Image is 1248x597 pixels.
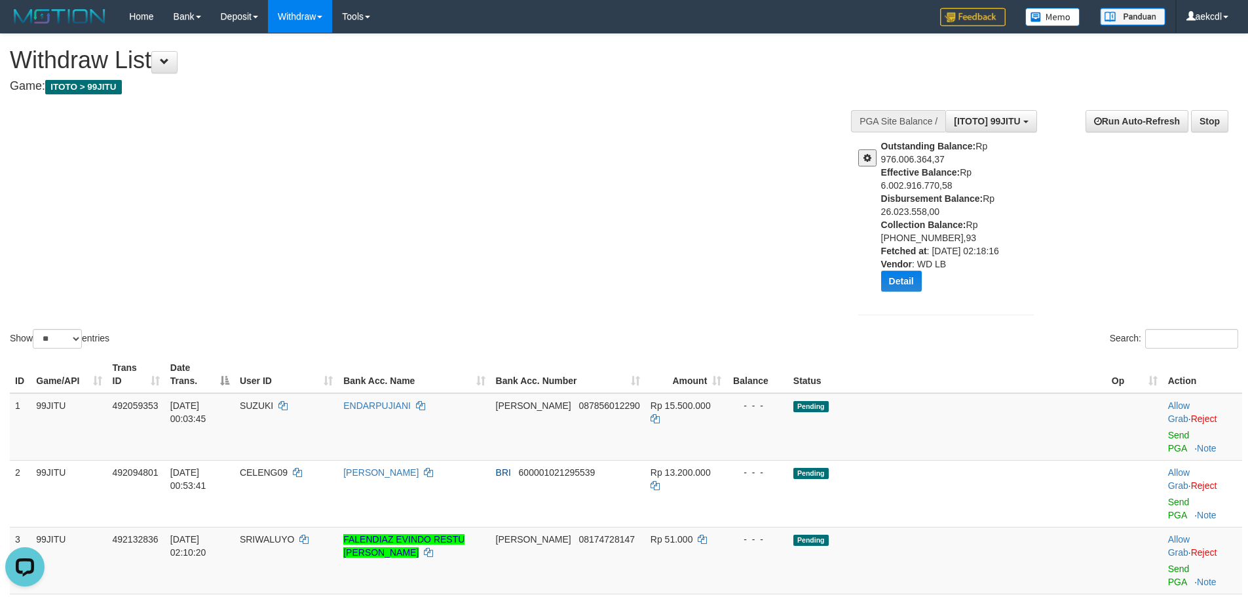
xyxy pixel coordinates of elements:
span: [PERSON_NAME] [496,534,571,545]
div: Rp 976.006.364,37 Rp 6.002.916.770,58 Rp 26.023.558,00 Rp [PHONE_NUMBER],93 : [DATE] 02:18:16 : W... [881,140,1044,301]
span: Pending [793,401,829,412]
a: [PERSON_NAME] [343,467,419,478]
input: Search: [1145,329,1238,349]
span: 492094801 [113,467,159,478]
th: Op: activate to sort column ascending [1106,356,1163,393]
b: Vendor [881,259,912,269]
span: [DATE] 00:03:45 [170,400,206,424]
th: Bank Acc. Name: activate to sort column ascending [338,356,490,393]
a: ENDARPUJIANI [343,400,411,411]
a: Allow Grab [1168,400,1190,424]
td: 1 [10,393,31,461]
span: · [1168,534,1191,558]
a: Reject [1191,414,1217,424]
td: 2 [10,460,31,527]
a: Reject [1191,480,1217,491]
td: 3 [10,527,31,594]
span: SRIWALUYO [240,534,295,545]
a: Send PGA [1168,564,1190,587]
span: ITOTO > 99JITU [45,80,122,94]
img: Button%20Memo.svg [1025,8,1080,26]
th: ID [10,356,31,393]
a: Run Auto-Refresh [1086,110,1188,132]
b: Collection Balance: [881,220,966,230]
span: Copy 600001021295539 to clipboard [519,467,596,478]
span: BRI [496,467,511,478]
span: · [1168,400,1191,424]
th: Action [1163,356,1242,393]
div: PGA Site Balance / [851,110,945,132]
span: Pending [793,535,829,546]
span: Rp 15.500.000 [651,400,711,411]
img: Feedback.jpg [940,8,1006,26]
span: [PERSON_NAME] [496,400,571,411]
h4: Game: [10,80,819,93]
button: Detail [881,271,922,292]
img: MOTION_logo.png [10,7,109,26]
span: 492059353 [113,400,159,411]
a: Send PGA [1168,430,1190,453]
th: Amount: activate to sort column ascending [645,356,727,393]
b: Disbursement Balance: [881,193,983,204]
a: FALENDIAZ EVINDO RESTU [PERSON_NAME] [343,534,464,558]
th: Status [788,356,1106,393]
a: Allow Grab [1168,534,1190,558]
th: User ID: activate to sort column ascending [235,356,338,393]
span: [DATE] 02:10:20 [170,534,206,558]
span: Copy 087856012290 to clipboard [578,400,639,411]
a: Send PGA [1168,497,1190,520]
label: Search: [1110,329,1238,349]
img: panduan.png [1100,8,1165,26]
h1: Withdraw List [10,47,819,73]
a: Allow Grab [1168,467,1190,491]
div: - - - [732,399,782,412]
td: 99JITU [31,393,107,461]
a: Note [1197,510,1217,520]
a: Reject [1191,547,1217,558]
span: [DATE] 00:53:41 [170,467,206,491]
td: · [1163,460,1242,527]
a: Note [1197,443,1217,453]
b: Fetched at [881,246,927,256]
button: [ITOTO] 99JITU [945,110,1036,132]
span: [ITOTO] 99JITU [954,116,1020,126]
span: CELENG09 [240,467,288,478]
a: Stop [1191,110,1228,132]
span: Copy 08174728147 to clipboard [578,534,635,545]
th: Bank Acc. Number: activate to sort column ascending [491,356,645,393]
a: Note [1197,577,1217,587]
th: Trans ID: activate to sort column ascending [107,356,165,393]
div: - - - [732,533,782,546]
td: · [1163,527,1242,594]
span: Rp 51.000 [651,534,693,545]
td: 99JITU [31,460,107,527]
span: SUZUKI [240,400,273,411]
td: 99JITU [31,527,107,594]
select: Showentries [33,329,82,349]
th: Date Trans.: activate to sort column descending [165,356,235,393]
label: Show entries [10,329,109,349]
span: Pending [793,468,829,479]
button: Open LiveChat chat widget [5,5,45,45]
td: · [1163,393,1242,461]
span: · [1168,467,1191,491]
span: Rp 13.200.000 [651,467,711,478]
div: - - - [732,466,782,479]
th: Balance [727,356,787,393]
b: Effective Balance: [881,167,960,178]
span: 492132836 [113,534,159,545]
b: Outstanding Balance: [881,141,976,151]
th: Game/API: activate to sort column ascending [31,356,107,393]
